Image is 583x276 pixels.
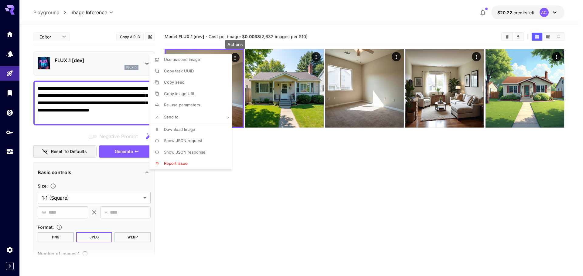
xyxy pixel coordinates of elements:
span: Send to [164,115,179,119]
span: Download Image [164,127,195,132]
span: Show JSON response [164,150,206,155]
span: Re-use parameters [164,102,200,107]
span: Copy image URL [164,91,195,96]
span: Report issue [164,161,188,166]
span: Copy task UUID [164,68,194,73]
span: Use as seed image [164,57,200,62]
span: Show JSON request [164,138,202,143]
div: Actions [225,40,245,49]
span: Copy seed [164,80,185,85]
